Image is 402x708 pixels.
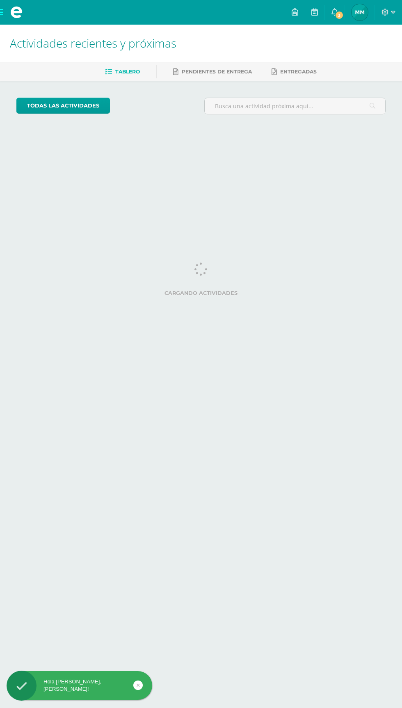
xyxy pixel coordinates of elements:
[173,65,252,78] a: Pendientes de entrega
[16,290,386,296] label: Cargando actividades
[272,65,317,78] a: Entregadas
[205,98,385,114] input: Busca una actividad próxima aquí...
[280,69,317,75] span: Entregadas
[182,69,252,75] span: Pendientes de entrega
[115,69,140,75] span: Tablero
[105,65,140,78] a: Tablero
[10,35,176,51] span: Actividades recientes y próximas
[335,11,344,20] span: 3
[16,98,110,114] a: todas las Actividades
[352,4,368,21] img: 996a681d997679c1571cd8e635669bbb.png
[7,678,152,693] div: Hola [PERSON_NAME], [PERSON_NAME]!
